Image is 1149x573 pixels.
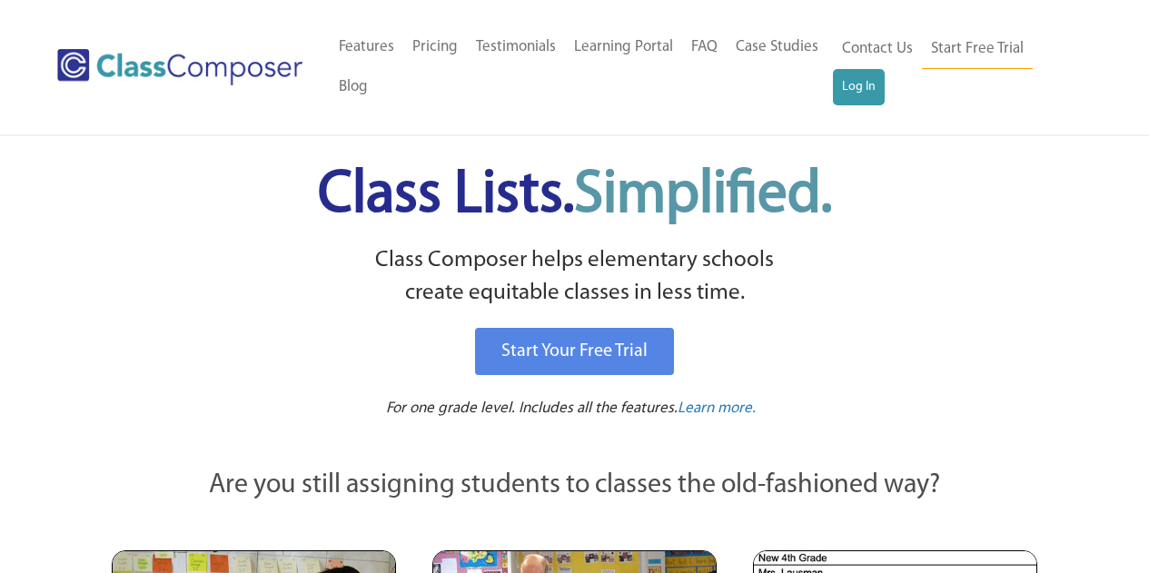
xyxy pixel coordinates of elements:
a: Pricing [403,27,467,67]
img: Class Composer [57,49,302,85]
span: Learn more. [678,400,756,416]
nav: Header Menu [330,27,833,107]
a: Testimonials [467,27,565,67]
a: Log In [833,69,885,105]
a: Learn more. [678,398,756,420]
a: Case Studies [727,27,827,67]
a: Contact Us [833,29,922,69]
a: FAQ [682,27,727,67]
p: Class Composer helps elementary schools create equitable classes in less time. [109,244,1041,311]
a: Blog [330,67,377,107]
p: Are you still assigning students to classes the old-fashioned way? [112,466,1038,506]
span: Class Lists. [318,166,832,225]
span: For one grade level. Includes all the features. [386,400,678,416]
a: Start Your Free Trial [475,328,674,375]
a: Learning Portal [565,27,682,67]
span: Start Your Free Trial [501,342,648,361]
a: Start Free Trial [922,29,1033,70]
nav: Header Menu [833,29,1078,105]
span: Simplified. [574,166,832,225]
a: Features [330,27,403,67]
